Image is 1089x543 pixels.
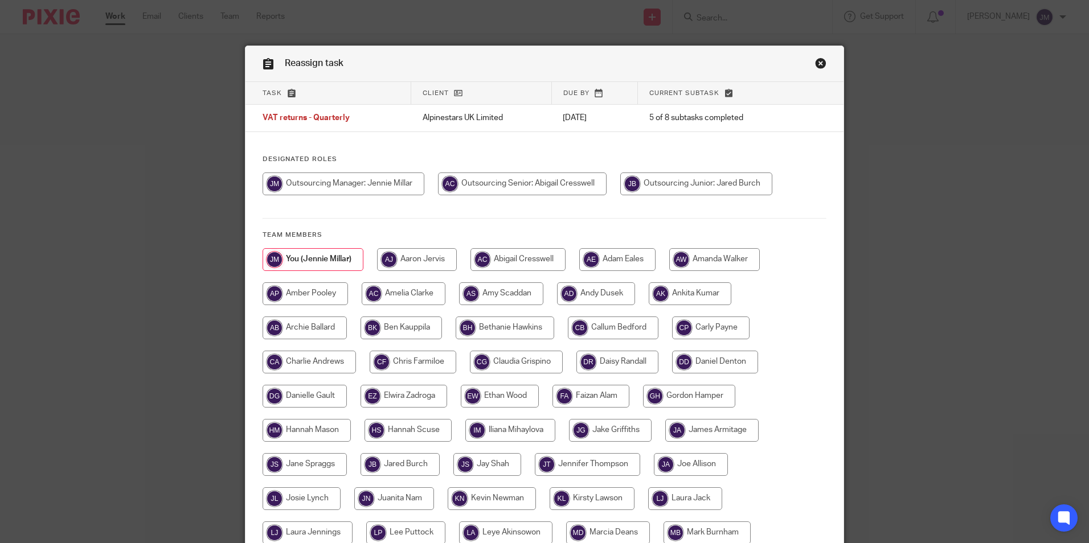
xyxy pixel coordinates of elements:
[423,90,449,96] span: Client
[263,90,282,96] span: Task
[815,57,826,73] a: Close this dialog window
[285,59,343,68] span: Reassign task
[563,90,589,96] span: Due by
[263,231,826,240] h4: Team members
[563,112,626,124] p: [DATE]
[638,105,797,132] td: 5 of 8 subtasks completed
[649,90,719,96] span: Current subtask
[263,155,826,164] h4: Designated Roles
[263,114,350,122] span: VAT returns - Quarterly
[423,112,541,124] p: Alpinestars UK Limited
